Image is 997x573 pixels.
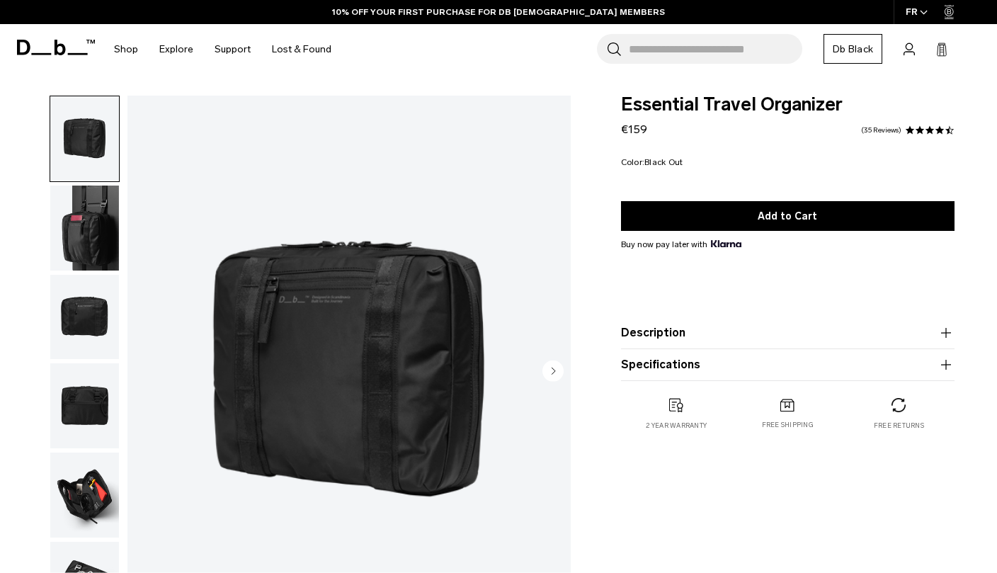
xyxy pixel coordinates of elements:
[621,324,955,341] button: Description
[644,157,683,167] span: Black Out
[50,186,119,271] img: Essential Travel Organizer Black Out
[50,275,119,360] img: Essential Travel Organizer Black Out
[621,356,955,373] button: Specifications
[621,96,955,114] span: Essential Travel Organizer
[114,24,138,74] a: Shop
[50,453,119,538] img: Essential Travel Organizer Black Out
[762,420,814,430] p: Free shipping
[621,123,647,136] span: €159
[50,96,119,181] img: Essential Travel Organizer Black Out
[50,274,120,361] button: Essential Travel Organizer Black Out
[50,363,119,448] img: Essential Travel Organizer Black Out
[50,96,120,182] button: Essential Travel Organizer Black Out
[874,421,924,431] p: Free returns
[621,158,683,166] legend: Color:
[50,185,120,271] button: Essential Travel Organizer Black Out
[103,24,342,74] nav: Main Navigation
[159,24,193,74] a: Explore
[215,24,251,74] a: Support
[50,363,120,449] button: Essential Travel Organizer Black Out
[861,127,901,134] a: 35 reviews
[711,240,741,247] img: {"height" => 20, "alt" => "Klarna"}
[824,34,882,64] a: Db Black
[332,6,665,18] a: 10% OFF YOUR FIRST PURCHASE FOR DB [DEMOGRAPHIC_DATA] MEMBERS
[272,24,331,74] a: Lost & Found
[542,361,564,385] button: Next slide
[621,201,955,231] button: Add to Cart
[50,452,120,538] button: Essential Travel Organizer Black Out
[646,421,707,431] p: 2 year warranty
[621,238,741,251] span: Buy now pay later with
